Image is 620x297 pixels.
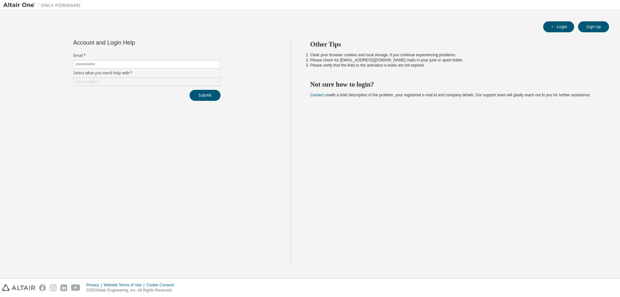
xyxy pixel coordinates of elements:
button: Submit [190,90,221,101]
label: Select what you need help with [73,70,221,76]
img: altair_logo.svg [2,284,35,291]
h2: Not sure how to login? [310,80,598,89]
div: Click to select [74,78,220,86]
li: Clear your browser cookies and local storage, if you continue experiencing problems. [310,52,598,58]
img: facebook.svg [39,284,46,291]
div: Cookie Consent [146,282,178,288]
button: Sign Up [578,21,609,32]
p: © 2025 Altair Engineering, Inc. All Rights Reserved. [86,288,178,293]
li: Please check for [EMAIL_ADDRESS][DOMAIN_NAME] mails in your junk or spam folder. [310,58,598,63]
span: with a brief description of the problem, your registered e-mail id and company details. Our suppo... [310,93,591,97]
div: Website Terms of Use [104,282,146,288]
img: Altair One [3,2,84,8]
h2: Other Tips [310,40,598,48]
div: Privacy [86,282,104,288]
div: Click to select [75,79,99,84]
a: Contact us [310,93,329,97]
img: instagram.svg [50,284,57,291]
label: Email [73,53,221,58]
li: Please verify that the links in the activation e-mails are not expired. [310,63,598,68]
img: youtube.svg [71,284,80,291]
button: Login [543,21,574,32]
img: linkedin.svg [60,284,67,291]
div: Account and Login Help [73,40,191,45]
